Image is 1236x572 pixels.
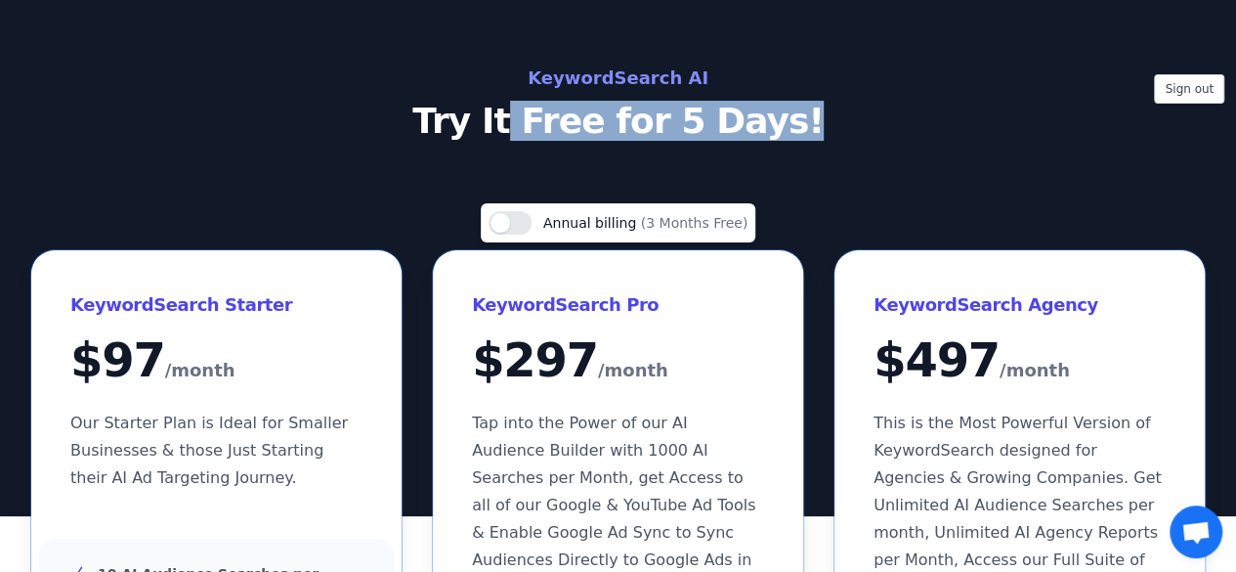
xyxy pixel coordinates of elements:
span: (3 Months Free) [641,215,748,231]
button: Sign out [1154,74,1224,104]
h3: KeywordSearch Pro [472,289,764,321]
h3: KeywordSearch Starter [70,289,362,321]
span: /month [1000,355,1070,386]
span: Our Starter Plan is Ideal for Smaller Businesses & those Just Starting their AI Ad Targeting Jour... [70,414,348,487]
div: $ 97 [70,336,362,386]
p: Try It Free for 5 Days! [181,102,1056,141]
h3: KeywordSearch Agency [874,289,1166,321]
a: Open chat [1170,506,1222,558]
span: /month [165,355,235,386]
span: Annual billing [543,215,641,231]
span: /month [598,355,668,386]
h2: KeywordSearch AI [181,63,1056,94]
div: $ 297 [472,336,764,386]
div: $ 497 [874,336,1166,386]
